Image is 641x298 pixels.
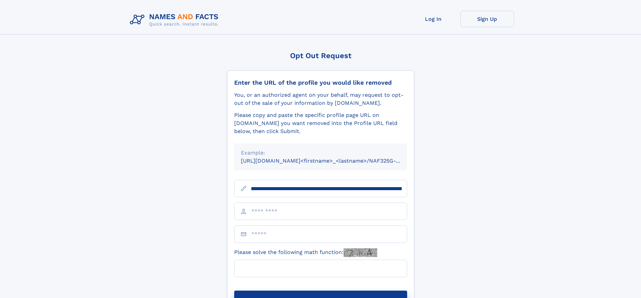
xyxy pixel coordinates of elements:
[241,158,420,164] small: [URL][DOMAIN_NAME]<firstname>_<lastname>/NAF325G-xxxxxxxx
[406,11,460,27] a: Log In
[127,11,224,29] img: Logo Names and Facts
[234,91,407,107] div: You, or an authorized agent on your behalf, may request to opt-out of the sale of your informatio...
[234,248,377,257] label: Please solve the following math function:
[227,51,414,60] div: Opt Out Request
[234,79,407,86] div: Enter the URL of the profile you would like removed
[234,111,407,135] div: Please copy and paste the specific profile page URL on [DOMAIN_NAME] you want removed into the Pr...
[460,11,514,27] a: Sign Up
[241,149,400,157] div: Example:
